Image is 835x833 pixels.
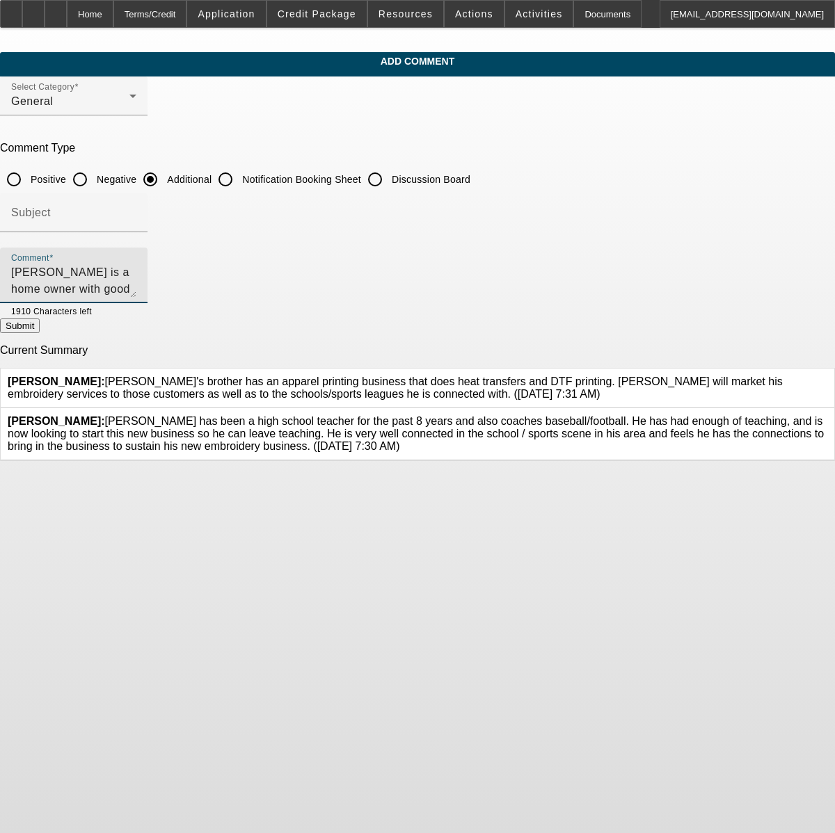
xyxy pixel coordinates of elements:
[389,172,470,186] label: Discussion Board
[10,56,825,67] span: Add Comment
[8,375,783,400] span: [PERSON_NAME]'s brother has an apparel printing business that does heat transfers and DTF printin...
[239,172,361,186] label: Notification Booking Sheet
[455,8,493,19] span: Actions
[164,172,212,186] label: Additional
[8,375,105,387] b: [PERSON_NAME]:
[505,1,573,27] button: Activities
[94,172,136,186] label: Negative
[278,8,356,19] span: Credit Package
[379,8,433,19] span: Resources
[8,415,824,452] span: [PERSON_NAME] has been a high school teacher for the past 8 years and also coaches baseball/footb...
[8,415,105,427] b: [PERSON_NAME]:
[187,1,265,27] button: Application
[11,303,92,318] mat-hint: 1910 Characters left
[11,95,53,107] span: General
[11,207,51,218] mat-label: Subject
[368,1,443,27] button: Resources
[267,1,367,27] button: Credit Package
[445,1,504,27] button: Actions
[11,83,74,92] mat-label: Select Category
[11,254,49,263] mat-label: Comment
[516,8,563,19] span: Activities
[28,172,66,186] label: Positive
[198,8,255,19] span: Application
